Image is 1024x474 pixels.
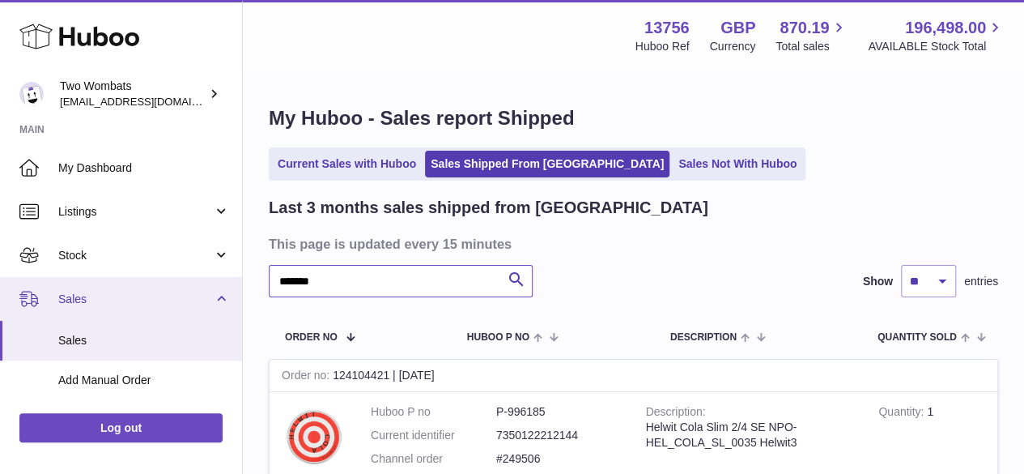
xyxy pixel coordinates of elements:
span: Huboo P no [467,332,529,343]
a: 196,498.00 AVAILABLE Stock Total [868,17,1005,54]
h1: My Huboo - Sales report Shipped [269,105,998,131]
span: Order No [285,332,338,343]
a: Log out [19,413,223,442]
span: 870.19 [780,17,829,39]
dd: 7350122212144 [496,428,622,443]
span: Description [670,332,737,343]
span: Stock [58,248,213,263]
h2: Last 3 months sales shipped from [GEOGRAPHIC_DATA] [269,197,708,219]
div: Two Wombats [60,79,206,109]
span: Sales [58,333,230,348]
dt: Huboo P no [371,404,496,420]
div: 124104421 | [DATE] [270,360,997,392]
div: Helwit Cola Slim 2/4 SE NPO-HEL_COLA_SL_0035 Helwit3 [646,420,855,451]
span: [EMAIL_ADDRESS][DOMAIN_NAME] [60,95,238,108]
span: 196,498.00 [905,17,986,39]
h3: This page is updated every 15 minutes [269,235,994,253]
span: AVAILABLE Stock Total [868,39,1005,54]
strong: Quantity [878,405,927,422]
dd: #249506 [496,451,622,467]
span: entries [964,274,998,289]
span: Quantity Sold [877,332,957,343]
a: Sales Not With Huboo [673,151,802,177]
label: Show [863,274,893,289]
span: Sales [58,292,213,307]
dt: Channel order [371,451,496,467]
dd: P-996185 [496,404,622,420]
img: internalAdmin-13756@internal.huboo.com [19,82,44,106]
div: Huboo Ref [635,39,690,54]
span: Total sales [775,39,848,54]
a: Sales Shipped From [GEOGRAPHIC_DATA] [425,151,669,177]
a: Current Sales with Huboo [272,151,422,177]
img: Helwit_Cola_Slim_2_4_Nicotine_Pouches-7350122212144.webp [282,404,346,469]
span: My Dashboard [58,160,230,176]
strong: Description [646,405,706,422]
strong: Order no [282,369,333,386]
span: Add Manual Order [58,373,230,388]
div: Currency [710,39,756,54]
strong: 13756 [644,17,690,39]
strong: GBP [720,17,755,39]
span: Listings [58,204,213,220]
a: 870.19 Total sales [775,17,848,54]
dt: Current identifier [371,428,496,443]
